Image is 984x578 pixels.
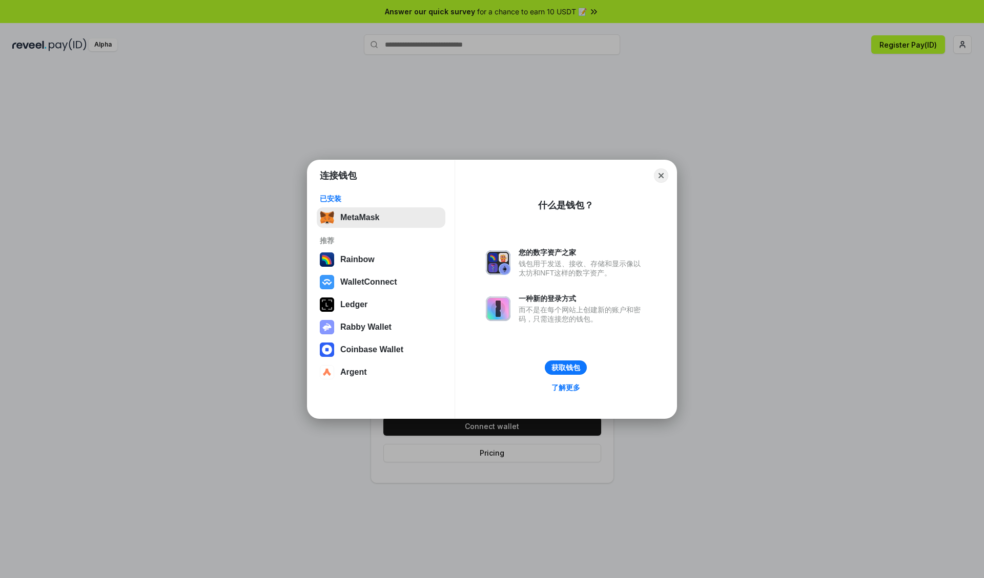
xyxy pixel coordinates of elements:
[317,272,445,292] button: WalletConnect
[519,294,646,303] div: 一种新的登录方式
[340,345,403,354] div: Coinbase Wallet
[340,255,375,264] div: Rainbow
[340,213,379,222] div: MetaMask
[340,323,392,332] div: Rabby Wallet
[320,320,334,334] img: svg+xml,%3Csvg%20xmlns%3D%22http%3A%2F%2Fwww.w3.org%2F2000%2Fsvg%22%20fill%3D%22none%22%20viewBox...
[320,342,334,357] img: svg+xml,%3Csvg%20width%3D%2228%22%20height%3D%2228%22%20viewBox%3D%220%200%2028%2028%22%20fill%3D...
[486,250,510,275] img: svg+xml,%3Csvg%20xmlns%3D%22http%3A%2F%2Fwww.w3.org%2F2000%2Fsvg%22%20fill%3D%22none%22%20viewBox...
[317,294,445,315] button: Ledger
[654,168,668,183] button: Close
[317,207,445,228] button: MetaMask
[340,368,367,377] div: Argent
[545,381,586,394] a: 了解更多
[317,339,445,360] button: Coinbase Wallet
[320,169,357,182] h1: 连接钱包
[320,275,334,289] img: svg+xml,%3Csvg%20width%3D%2228%22%20height%3D%2228%22%20viewBox%3D%220%200%2028%2028%22%20fill%3D...
[486,296,510,321] img: svg+xml,%3Csvg%20xmlns%3D%22http%3A%2F%2Fwww.w3.org%2F2000%2Fsvg%22%20fill%3D%22none%22%20viewBox...
[317,249,445,270] button: Rainbow
[519,259,646,277] div: 钱包用于发送、接收、存储和显示像以太坊和NFT这样的数字资产。
[519,248,646,257] div: 您的数字资产之家
[538,199,593,211] div: 什么是钱包？
[320,236,442,245] div: 推荐
[317,317,445,337] button: Rabby Wallet
[320,297,334,312] img: svg+xml,%3Csvg%20xmlns%3D%22http%3A%2F%2Fwww.w3.org%2F2000%2Fsvg%22%20width%3D%2228%22%20height%3...
[519,305,646,324] div: 而不是在每个网站上创建新的账户和密码，只需连接您的钱包。
[317,362,445,382] button: Argent
[545,360,587,375] button: 获取钱包
[320,365,334,379] img: svg+xml,%3Csvg%20width%3D%2228%22%20height%3D%2228%22%20viewBox%3D%220%200%2028%2028%22%20fill%3D...
[320,194,442,203] div: 已安装
[340,277,397,287] div: WalletConnect
[320,252,334,267] img: svg+xml,%3Csvg%20width%3D%22120%22%20height%3D%22120%22%20viewBox%3D%220%200%20120%20120%22%20fil...
[551,383,580,392] div: 了解更多
[340,300,367,309] div: Ledger
[551,363,580,372] div: 获取钱包
[320,210,334,225] img: svg+xml,%3Csvg%20fill%3D%22none%22%20height%3D%2233%22%20viewBox%3D%220%200%2035%2033%22%20width%...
